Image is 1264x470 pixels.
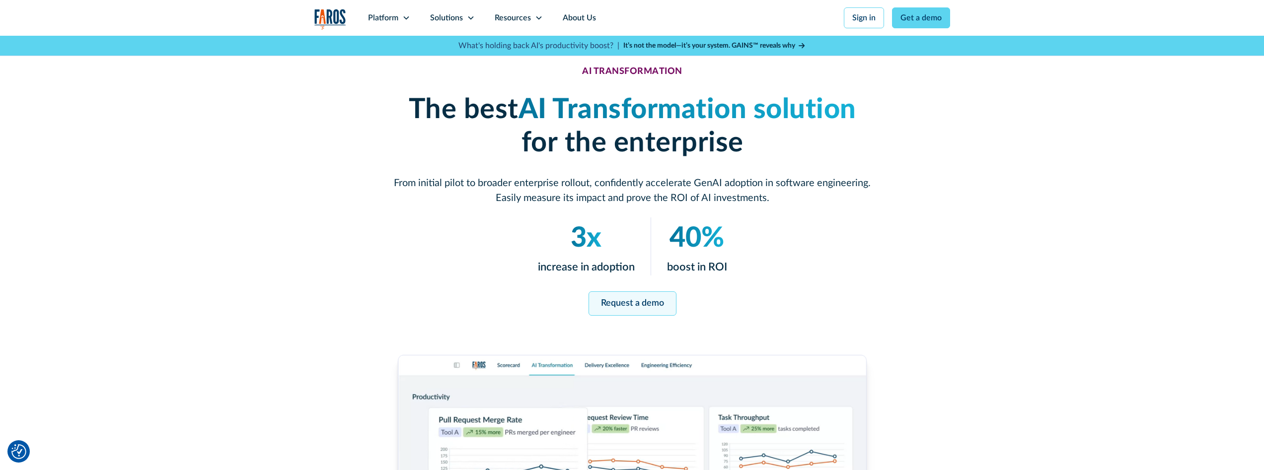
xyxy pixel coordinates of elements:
[11,444,26,459] img: Revisit consent button
[394,176,871,205] p: From initial pilot to broader enterprise rollout, confidently accelerate GenAI adoption in softwa...
[314,9,346,29] a: home
[669,224,724,252] em: 40%
[623,41,806,51] a: It’s not the model—it’s your system. GAINS™ reveals why
[314,9,346,29] img: Logo of the analytics and reporting company Faros.
[521,129,743,157] strong: for the enterprise
[623,42,795,49] strong: It’s not the model—it’s your system. GAINS™ reveals why
[571,224,601,252] em: 3x
[518,96,856,124] em: AI Transformation solution
[892,7,950,28] a: Get a demo
[667,259,727,275] p: boost in ROI
[588,291,676,316] a: Request a demo
[408,96,518,124] strong: The best
[844,7,884,28] a: Sign in
[495,12,531,24] div: Resources
[368,12,398,24] div: Platform
[11,444,26,459] button: Cookie Settings
[430,12,463,24] div: Solutions
[537,259,634,275] p: increase in adoption
[582,67,682,77] div: AI TRANSFORMATION
[458,40,619,52] p: What's holding back AI's productivity boost? |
